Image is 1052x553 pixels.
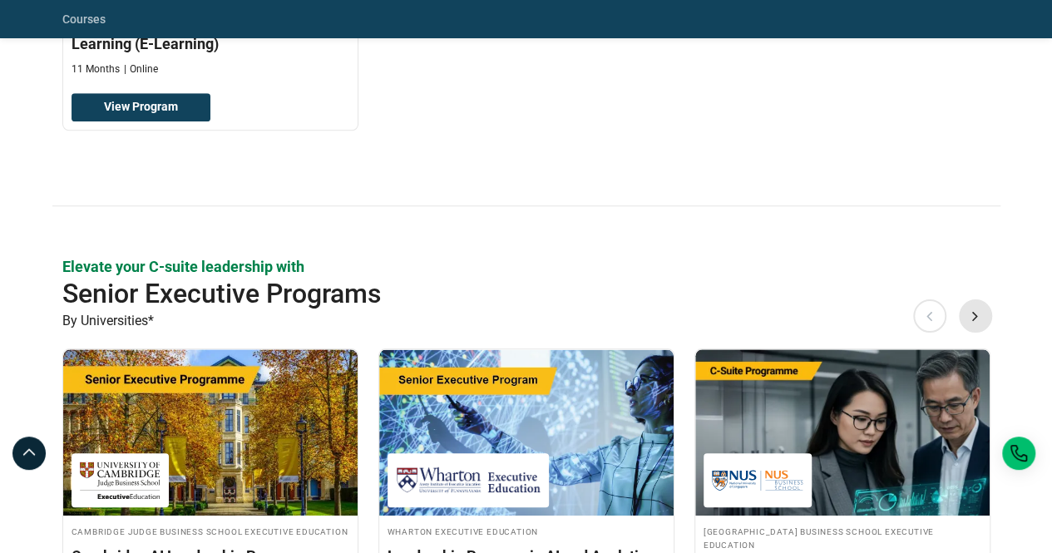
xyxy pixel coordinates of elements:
[396,462,541,499] img: Wharton Executive Education
[704,524,981,552] h4: [GEOGRAPHIC_DATA] Business School Executive Education
[379,349,674,516] img: Leadership Program in AI and Analytics | Online AI and Machine Learning Course
[63,349,358,516] img: Cambridge AI Leadership Programme | Online AI and Machine Learning Course
[124,62,158,77] p: Online
[959,299,992,332] button: Next
[712,462,803,499] img: National University of Singapore Business School Executive Education
[62,310,990,332] p: By Universities*
[62,277,897,310] h2: Senior Executive Programs
[72,62,120,77] p: 11 Months
[72,524,349,538] h4: Cambridge Judge Business School Executive Education
[695,349,990,516] img: AI For Senior Executives | Online AI and Machine Learning Course
[72,93,210,121] a: View Program
[80,462,161,499] img: Cambridge Judge Business School Executive Education
[388,524,665,538] h4: Wharton Executive Education
[913,299,946,332] button: Previous
[62,256,990,277] p: Elevate your C-suite leadership with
